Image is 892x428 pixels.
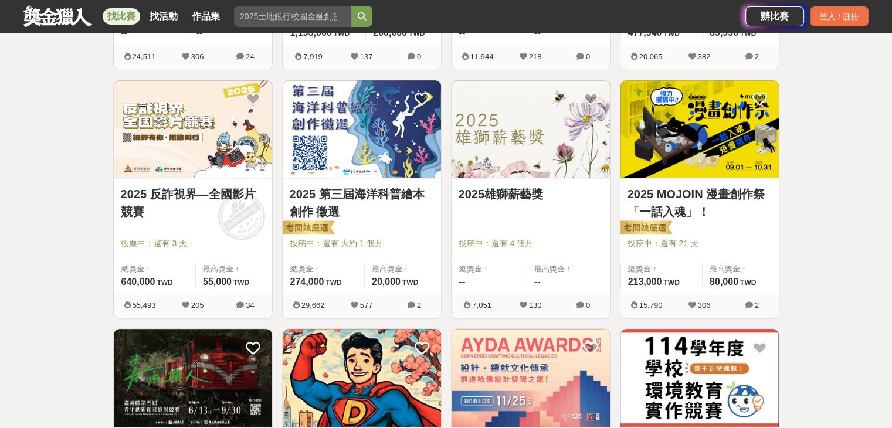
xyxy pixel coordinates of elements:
img: Cover Image [114,329,272,427]
span: 306 [698,301,711,310]
span: 總獎金： [290,263,357,275]
span: 總獎金： [459,263,520,275]
span: 投票中：還有 3 天 [121,237,265,250]
span: 投稿中：還有 21 天 [628,237,772,250]
span: TWD [740,29,756,38]
span: 0 [586,301,590,310]
a: 找比賽 [103,8,140,25]
span: 577 [360,301,373,310]
a: 2025 第三屆海洋科普繪本創作 徵選 [290,185,434,220]
span: TWD [740,278,756,287]
span: 34 [246,301,254,310]
span: 29,662 [301,301,325,310]
span: 最高獎金： [203,263,265,275]
span: 205 [191,301,204,310]
img: Cover Image [283,329,441,427]
span: 7,051 [472,301,491,310]
img: Cover Image [620,329,779,427]
span: TWD [663,29,679,38]
span: TWD [663,278,679,287]
img: Cover Image [452,329,610,427]
span: 218 [529,52,542,61]
img: Cover Image [620,80,779,178]
span: -- [534,277,541,287]
span: 總獎金： [628,263,695,275]
a: 2025雄獅薪藝獎 [459,185,603,203]
span: 0 [586,52,590,61]
a: Cover Image [452,80,610,179]
input: 2025土地銀行校園金融創意挑戰賽：從你出發 開啟智慧金融新頁 [234,6,351,27]
img: 老闆娘嚴選 [618,220,672,236]
span: 總獎金： [121,263,188,275]
span: 55,000 [203,277,232,287]
a: 2025 MOJOIN 漫畫創作祭「一話入魂」！ [628,185,772,220]
span: 2 [417,301,421,310]
span: 11,944 [470,52,494,61]
a: 2025 反詐視界—全國影片競賽 [121,185,265,220]
span: 2 [755,301,759,310]
span: 最高獎金： [710,263,772,275]
img: Cover Image [114,80,272,178]
span: TWD [334,29,350,38]
a: Cover Image [283,80,441,179]
span: 20,065 [639,52,663,61]
a: Cover Image [620,80,779,179]
img: Cover Image [452,80,610,178]
a: 找活動 [145,8,182,25]
span: 最高獎金： [372,263,434,275]
span: 382 [698,52,711,61]
span: 2 [755,52,759,61]
a: Cover Image [114,80,272,179]
span: 274,000 [290,277,324,287]
span: 213,000 [628,277,662,287]
span: 投稿中：還有 4 個月 [459,237,603,250]
div: 登入 / 註冊 [810,6,869,26]
a: 作品集 [187,8,225,25]
span: 55,493 [133,301,156,310]
span: -- [459,277,466,287]
span: 130 [529,301,542,310]
span: 7,919 [303,52,323,61]
span: TWD [233,278,249,287]
span: 最高獎金： [534,263,603,275]
img: Cover Image [283,80,441,178]
img: 老闆娘嚴選 [280,220,334,236]
span: TWD [409,29,425,38]
span: TWD [325,278,341,287]
span: 640,000 [121,277,155,287]
span: 15,790 [639,301,663,310]
span: 80,000 [710,277,738,287]
span: 20,000 [372,277,401,287]
span: TWD [157,278,172,287]
span: 投稿中：還有 大約 1 個月 [290,237,434,250]
span: TWD [402,278,418,287]
span: 24,511 [133,52,156,61]
span: 0 [417,52,421,61]
a: 辦比賽 [745,6,804,26]
span: 137 [360,52,373,61]
span: 24 [246,52,254,61]
span: 306 [191,52,204,61]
